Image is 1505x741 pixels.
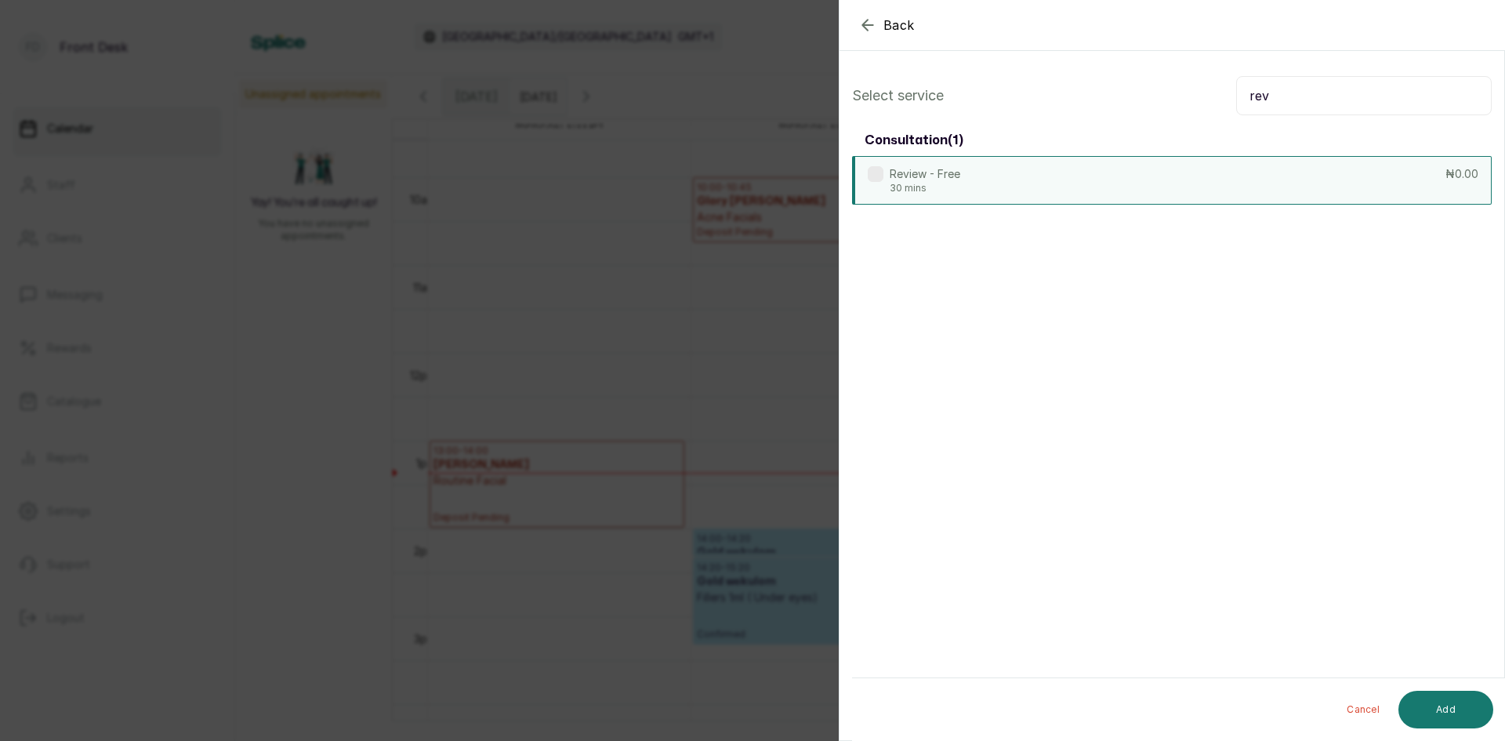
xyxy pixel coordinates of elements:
[1445,166,1478,182] p: ₦0.00
[858,16,915,35] button: Back
[1334,691,1392,728] button: Cancel
[890,166,960,182] p: Review - Free
[890,182,960,194] p: 30 mins
[883,16,915,35] span: Back
[1398,691,1493,728] button: Add
[1236,76,1492,115] input: Search.
[852,85,944,107] p: Select service
[865,131,963,150] h3: consultation ( 1 )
